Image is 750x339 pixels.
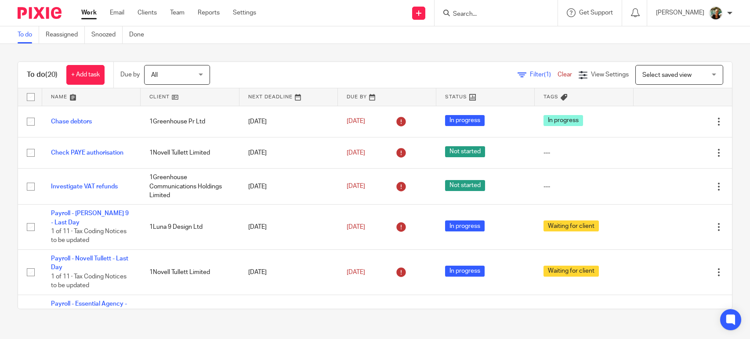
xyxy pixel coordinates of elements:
td: 1Novell Tullett Limited [141,137,239,168]
span: [DATE] [347,224,365,230]
a: Email [110,8,124,17]
a: Chase debtors [51,119,92,125]
td: 1Luna 9 Design Ltd [141,205,239,250]
a: Reports [198,8,220,17]
td: [DATE] [239,205,338,250]
a: Team [170,8,185,17]
td: [DATE] [239,137,338,168]
span: Waiting for client [543,266,599,277]
div: --- [543,148,624,157]
input: Search [452,11,531,18]
img: Photo2.jpg [709,6,723,20]
p: Due by [120,70,140,79]
a: Settings [233,8,256,17]
a: Done [129,26,151,43]
td: 1Greenhouse Pr Ltd [141,106,239,137]
span: Not started [445,180,485,191]
img: Pixie [18,7,62,19]
span: Tags [543,94,558,99]
div: --- [543,182,624,191]
a: Clear [558,72,572,78]
span: 1 of 11 · Tax Coding Notices to be updated [51,228,127,244]
span: (20) [45,71,58,78]
span: In progress [445,220,485,231]
td: [DATE] [239,250,338,295]
span: Not started [445,146,485,157]
a: + Add task [66,65,105,85]
h1: To do [27,70,58,79]
a: Reassigned [46,26,85,43]
td: 1Novell Tullett Limited [141,250,239,295]
a: Work [81,8,97,17]
p: [PERSON_NAME] [656,8,704,17]
span: [DATE] [347,150,365,156]
a: Clients [138,8,157,17]
span: [DATE] [347,269,365,275]
span: Select saved view [642,72,692,78]
a: Snoozed [91,26,123,43]
span: Filter [530,72,558,78]
span: Waiting for client [543,220,599,231]
span: 1 of 11 · Tax Coding Notices to be updated [51,274,127,289]
span: View Settings [591,72,629,78]
span: (1) [544,72,551,78]
td: [DATE] [239,106,338,137]
span: All [151,72,158,78]
a: Check PAYE authorisation [51,150,123,156]
a: Payroll - Novell Tullett - Last Day [51,256,128,270]
span: [DATE] [347,119,365,125]
td: 1Greenhouse Communications Holdings Limited [141,169,239,205]
a: Payroll - Essential Agency - 25th [51,301,127,316]
span: In progress [445,115,485,126]
a: Investigate VAT refunds [51,184,118,190]
a: To do [18,26,39,43]
span: In progress [445,266,485,277]
span: Get Support [579,10,613,16]
a: Payroll - [PERSON_NAME] 9 - Last Day [51,210,129,225]
span: In progress [543,115,583,126]
span: [DATE] [347,184,365,190]
td: [DATE] [239,169,338,205]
